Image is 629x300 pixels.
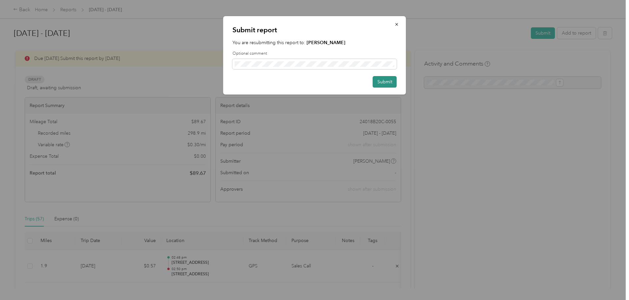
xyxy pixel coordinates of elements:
[232,51,397,57] label: Optional comment
[232,39,397,46] p: You are resubmitting this report to:
[373,76,397,88] button: Submit
[307,40,345,45] strong: [PERSON_NAME]
[232,25,397,35] p: Submit report
[592,263,629,300] iframe: Everlance-gr Chat Button Frame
